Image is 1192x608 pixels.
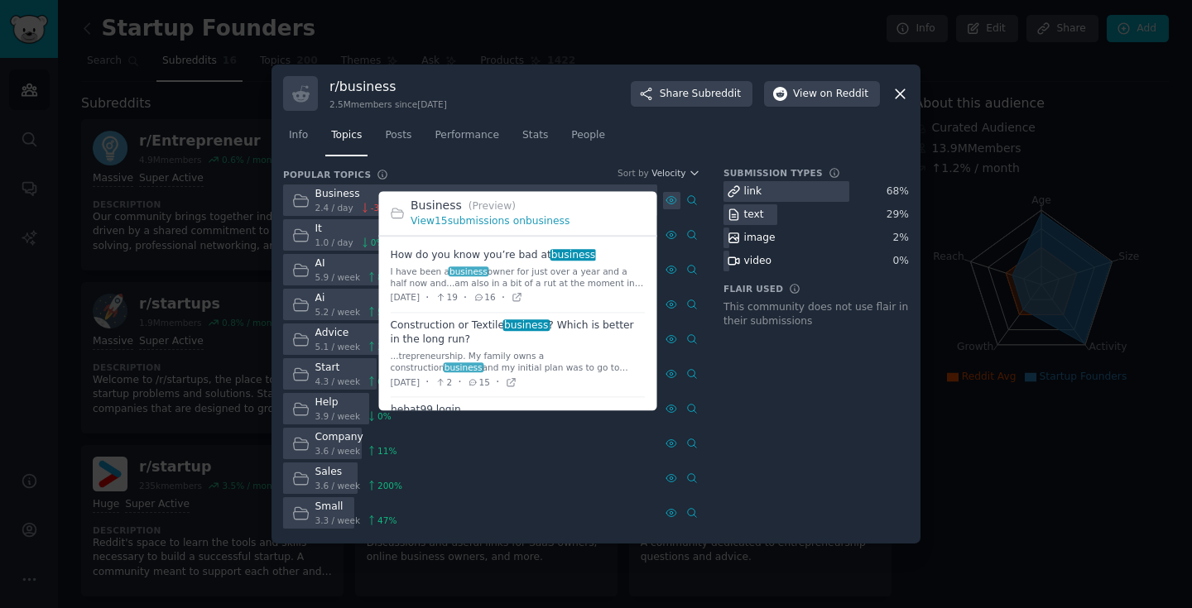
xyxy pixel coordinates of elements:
span: 16 [473,292,495,304]
span: · [464,289,467,306]
a: Stats [517,122,554,156]
a: Posts [379,122,417,156]
span: (Preview) [469,201,516,213]
h3: Flair Used [723,283,783,294]
span: 2.4 / day [315,202,353,213]
span: 19 [435,292,457,304]
div: Ai [315,291,397,306]
div: 68 % [887,184,909,199]
h2: Business [411,198,646,215]
div: It [315,222,385,237]
div: AI [315,256,397,271]
div: video [744,254,771,269]
span: [DATE] [391,292,421,304]
span: 0 % [371,237,385,248]
div: Help [315,395,392,410]
a: Topics [325,122,368,156]
span: · [458,374,461,391]
span: 5.2 / week [315,306,361,318]
span: 200 % [377,480,402,491]
span: business [443,363,483,373]
div: 2.5M members since [DATE] [329,98,447,110]
span: Subreddit [692,87,741,102]
h3: Popular Topics [283,169,371,180]
span: 3.3 / week [315,515,361,526]
div: ...trepreneurship. My family owns a construction and my initial plan was to go to college, get a ... [391,351,646,374]
span: business [448,266,488,276]
span: Posts [385,128,411,143]
span: Performance [435,128,499,143]
a: View15submissions onbusiness [411,216,570,227]
div: text [744,208,764,223]
span: 3.9 / week [315,410,361,422]
div: image [744,231,776,246]
div: Sales [315,465,403,480]
a: Info [283,122,314,156]
div: link [744,184,762,199]
span: Stats [522,128,548,143]
div: 29 % [887,208,909,223]
span: Topics [331,128,362,143]
span: 11 % [377,445,397,457]
span: 2 [435,376,452,388]
div: I have been a owner for just over a year and a half now and...am also in a bit of a rut at the mo... [391,266,646,289]
div: Sort by [618,167,649,179]
span: View [793,87,868,102]
span: 1.0 / day [315,237,353,248]
span: · [502,289,505,306]
span: · [425,289,429,306]
button: Viewon Reddit [764,81,880,108]
div: 0 % [893,254,909,269]
div: This community does not use flair in their submissions [723,300,909,329]
div: 2 % [893,231,909,246]
span: 5.9 / week [315,271,361,283]
span: · [425,374,429,391]
h3: r/ business [329,78,447,95]
a: Performance [429,122,505,156]
span: 5.1 / week [315,341,361,352]
span: [DATE] [391,376,421,388]
button: Velocity [651,167,700,179]
button: ShareSubreddit [631,81,752,108]
div: Advice [315,326,397,341]
span: 3.6 / week [315,445,361,457]
h3: Submission Types [723,167,823,179]
span: 4.3 / week [315,376,361,387]
div: Company [315,430,397,445]
span: Info [289,128,308,143]
div: Start [315,361,397,376]
span: Share [660,87,741,102]
span: Velocity [651,167,685,179]
a: People [565,122,611,156]
span: People [571,128,605,143]
div: Small [315,500,397,515]
span: · [496,374,499,391]
span: 3.6 / week [315,480,361,491]
span: on Reddit [820,87,868,102]
span: 15 [468,376,490,388]
span: -36 % [371,202,393,213]
div: Business [315,187,393,202]
span: 47 % [377,515,397,526]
